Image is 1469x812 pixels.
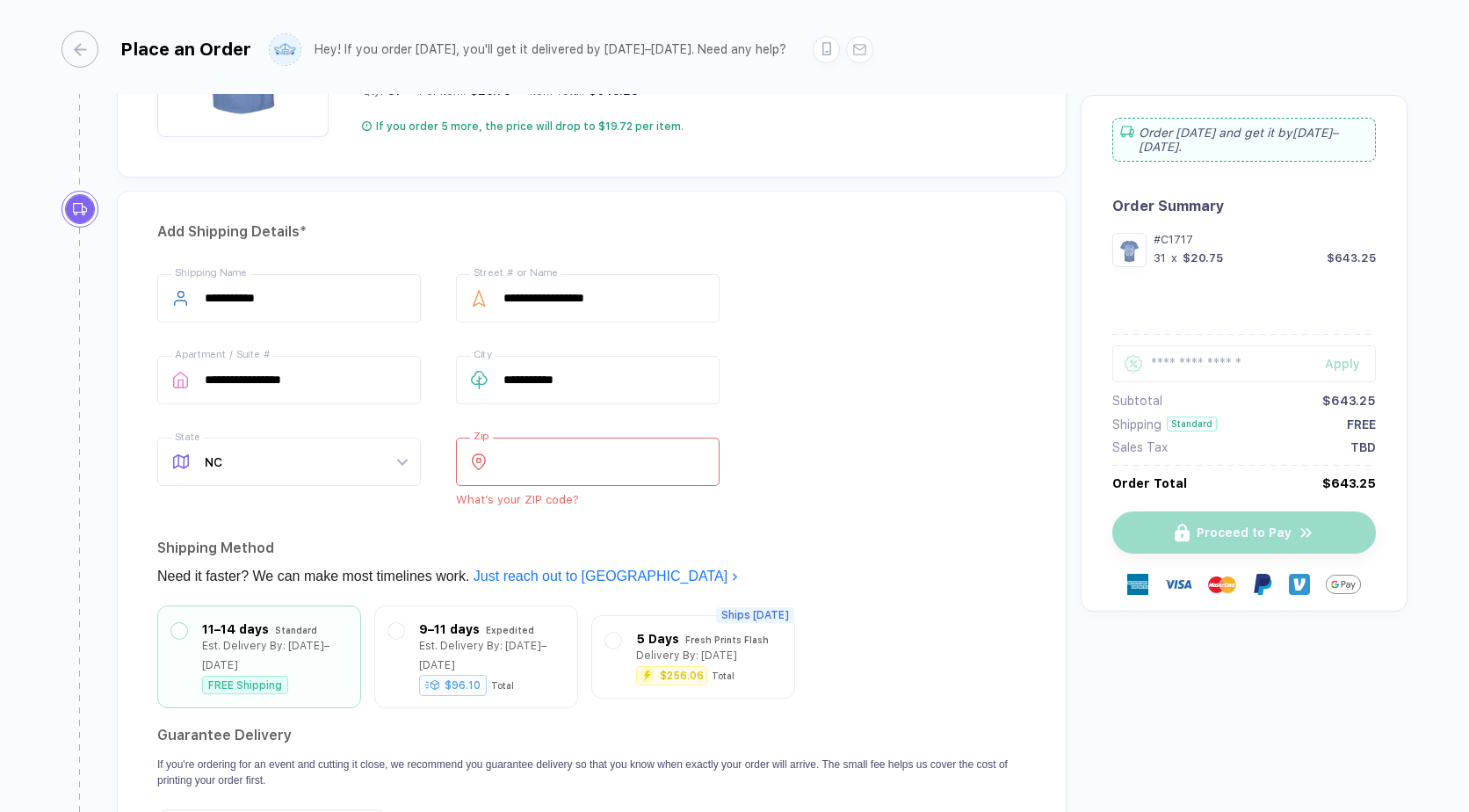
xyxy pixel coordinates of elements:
div: TBD [1350,440,1376,454]
div: $643.25 [1322,394,1376,408]
div: 5 Days [636,629,679,649]
div: 9–11 days ExpeditedEst. Delivery By: [DATE]–[DATE]$96.10Total [388,620,564,694]
div: $20.75 [1183,251,1223,265]
div: Standard [1167,417,1217,431]
p: If you're ordering for an event and cutting it close, we recommend you guarantee delivery so that... [157,757,1026,788]
div: $643.25 [1327,251,1376,265]
div: Shipping Method [157,534,1026,562]
img: GPay [1326,567,1361,602]
div: Total [491,680,514,691]
div: Hey! If you order [DATE], you'll get it delivered by [DATE]–[DATE]. Need any help? [315,42,786,57]
div: $96.10 [419,675,487,696]
span: NC [205,439,407,485]
div: Delivery By: [DATE] [636,646,737,665]
div: $643.25 [1322,476,1376,490]
img: master-card [1208,570,1236,598]
div: Place an Order [120,39,251,60]
div: Order Total [1112,476,1187,490]
a: Just reach out to [GEOGRAPHIC_DATA] [474,569,739,584]
img: user profile [270,34,300,65]
div: Order [DATE] and get it by [DATE]–[DATE] . [1112,118,1376,162]
div: $256.06 [660,671,704,681]
div: #C1717 [1154,233,1376,246]
div: Shipping [1112,417,1161,431]
div: Fresh Prints Flash [685,630,769,649]
img: express [1127,574,1148,595]
div: 31 [1154,251,1166,265]
div: Need it faster? We can make most timelines work. [157,562,1026,591]
img: 4438a61a-022a-486c-bfa4-fd360f7f81ce_nt_front_1758814157093.jpg [1117,237,1142,263]
div: What’s your ZIP code? [456,493,720,506]
div: Standard [275,620,317,640]
div: 9–11 days [419,620,480,639]
img: Venmo [1289,574,1310,595]
div: Sales Tax [1112,440,1168,454]
div: Est. Delivery By: [DATE]–[DATE] [202,636,347,675]
div: If you order 5 more, the price will drop to $19.72 per item. [376,120,684,134]
div: Expedited [486,620,534,640]
button: Apply [1303,345,1376,382]
div: Total [712,671,734,681]
div: 11–14 days [202,620,269,639]
div: Subtotal [1112,394,1162,408]
img: Paypal [1252,574,1273,595]
div: 5 Days Fresh Prints FlashDelivery By: [DATE]$256.06Total [605,629,781,685]
div: Order Summary [1112,198,1376,214]
div: Apply [1325,357,1376,371]
div: Est. Delivery By: [DATE]–[DATE] [419,636,564,675]
div: FREE Shipping [202,676,288,694]
div: FREE [1347,417,1376,431]
div: 11–14 days StandardEst. Delivery By: [DATE]–[DATE]FREE Shipping [171,620,347,694]
div: x [1169,251,1179,265]
span: Ships [DATE] [716,607,794,623]
img: visa [1164,570,1192,598]
h2: Guarantee Delivery [157,721,1026,750]
div: Add Shipping Details [157,218,1026,246]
